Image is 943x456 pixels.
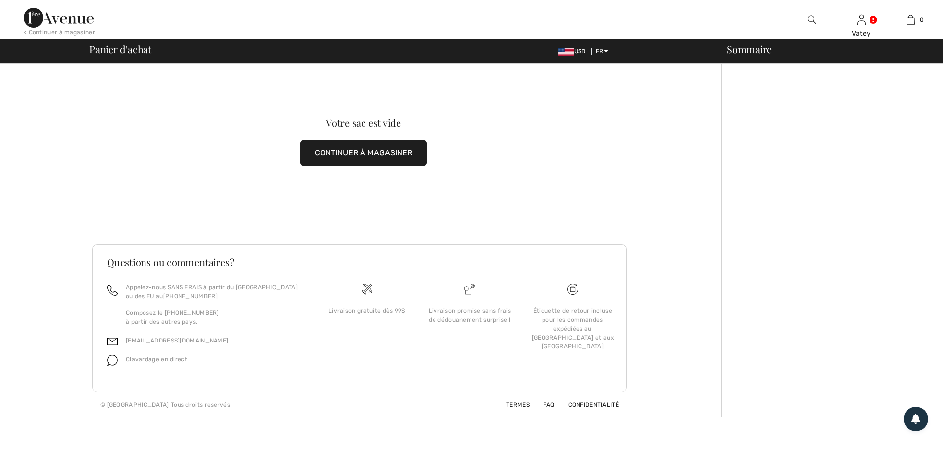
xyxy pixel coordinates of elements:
[163,293,218,300] a: [PHONE_NUMBER]
[126,308,304,326] p: Composez le [PHONE_NUMBER] à partir des autres pays.
[808,14,816,26] img: recherche
[715,44,937,54] div: Sommaire
[529,306,616,351] div: Étiquette de retour incluse pour les commandes expédiées au [GEOGRAPHIC_DATA] et aux [GEOGRAPHIC_...
[107,355,118,366] img: chat
[907,14,915,26] img: Mon panier
[886,14,935,26] a: 0
[920,15,924,24] span: 0
[89,44,151,54] span: Panier d'achat
[494,401,530,408] a: Termes
[324,306,410,315] div: Livraison gratuite dès 99$
[100,400,230,409] div: © [GEOGRAPHIC_DATA] Tous droits reservés
[556,401,619,408] a: Confidentialité
[126,337,228,344] a: [EMAIL_ADDRESS][DOMAIN_NAME]
[107,257,612,267] h3: Questions ou commentaires?
[300,140,427,166] button: CONTINUER À MAGASINER
[857,15,866,24] a: Se connecter
[107,336,118,347] img: email
[464,284,475,295] img: Livraison promise sans frais de dédouanement surprise&nbsp;!
[558,48,574,56] img: US Dollar
[24,28,95,37] div: < Continuer à magasiner
[857,14,866,26] img: Mes infos
[567,284,578,295] img: Livraison gratuite dès 99$
[24,8,94,28] img: 1ère Avenue
[426,306,513,324] div: Livraison promise sans frais de dédouanement surprise !
[107,285,118,296] img: call
[362,284,372,295] img: Livraison gratuite dès 99$
[126,356,187,363] span: Clavardage en direct
[126,283,304,301] p: Appelez-nous SANS FRAIS à partir du [GEOGRAPHIC_DATA] ou des EU au
[596,48,608,55] span: FR
[837,28,885,38] div: Vatey
[119,118,608,128] div: Votre sac est vide
[531,401,554,408] a: FAQ
[558,48,590,55] span: USD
